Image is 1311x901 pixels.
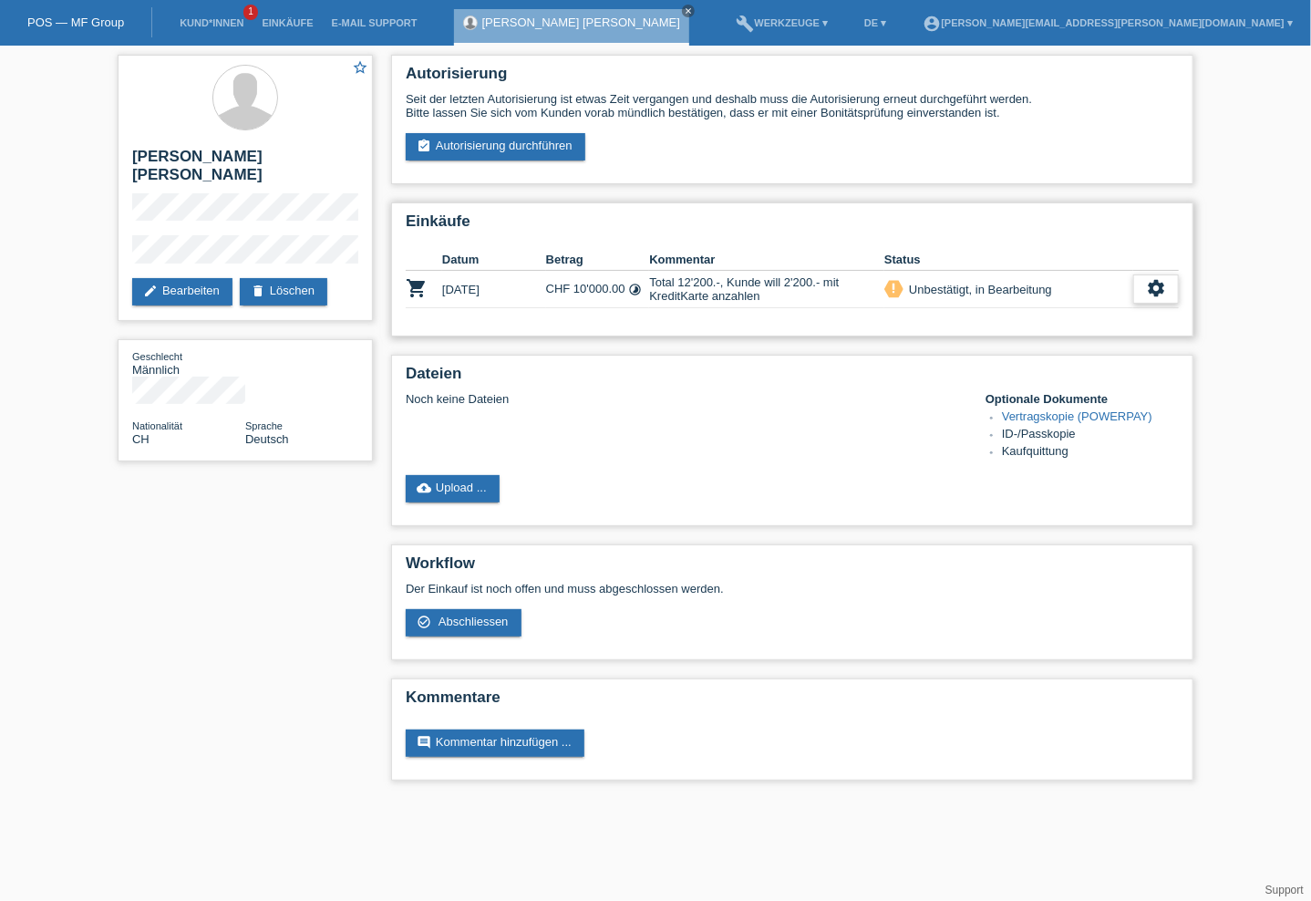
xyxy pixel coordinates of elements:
[1146,278,1166,298] i: settings
[1002,444,1179,461] li: Kaufquittung
[406,365,1179,392] h2: Dateien
[245,432,289,446] span: Deutsch
[132,351,182,362] span: Geschlecht
[855,17,895,28] a: DE ▾
[406,212,1179,240] h2: Einkäufe
[417,481,431,495] i: cloud_upload
[245,420,283,431] span: Sprache
[132,420,182,431] span: Nationalität
[406,392,963,406] div: Noch keine Dateien
[406,554,1179,582] h2: Workflow
[628,283,642,296] i: Fixe Raten (36 Raten)
[132,278,232,306] a: editBearbeiten
[132,349,245,377] div: Männlich
[546,271,650,308] td: CHF 10'000.00
[888,282,901,295] i: priority_high
[442,249,546,271] th: Datum
[649,271,884,308] td: Total 12'200.-, Kunde will 2'200.- mit KreditKarte anzahlen
[251,284,265,298] i: delete
[417,615,431,629] i: check_circle_outline
[323,17,427,28] a: E-Mail Support
[170,17,253,28] a: Kund*innen
[649,249,884,271] th: Kommentar
[1002,409,1152,423] a: Vertragskopie (POWERPAY)
[728,17,838,28] a: buildWerkzeuge ▾
[439,615,509,628] span: Abschliessen
[923,15,941,33] i: account_circle
[406,730,584,757] a: commentKommentar hinzufügen ...
[406,582,1179,595] p: Der Einkauf ist noch offen und muss abgeschlossen werden.
[352,59,368,78] a: star_border
[143,284,158,298] i: edit
[1265,884,1304,896] a: Support
[406,92,1179,119] div: Seit der letzten Autorisierung ist etwas Zeit vergangen und deshalb muss die Autorisierung erneut...
[406,689,1179,716] h2: Kommentare
[406,609,521,637] a: check_circle_outline Abschliessen
[406,277,428,299] i: POSP00027850
[417,139,431,153] i: assignment_turned_in
[482,16,680,29] a: [PERSON_NAME] [PERSON_NAME]
[914,17,1302,28] a: account_circle[PERSON_NAME][EMAIL_ADDRESS][PERSON_NAME][DOMAIN_NAME] ▾
[1002,427,1179,444] li: ID-/Passkopie
[406,133,585,161] a: assignment_turned_inAutorisierung durchführen
[240,278,327,306] a: deleteLöschen
[684,6,693,16] i: close
[884,249,1133,271] th: Status
[253,17,322,28] a: Einkäufe
[406,65,1179,92] h2: Autorisierung
[546,249,650,271] th: Betrag
[903,280,1052,299] div: Unbestätigt, in Bearbeitung
[352,59,368,76] i: star_border
[132,432,150,446] span: Schweiz
[417,735,431,750] i: comment
[737,15,755,33] i: build
[406,475,500,502] a: cloud_uploadUpload ...
[442,271,546,308] td: [DATE]
[243,5,258,20] span: 1
[132,148,358,193] h2: [PERSON_NAME] [PERSON_NAME]
[986,392,1179,406] h4: Optionale Dokumente
[682,5,695,17] a: close
[27,16,124,29] a: POS — MF Group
